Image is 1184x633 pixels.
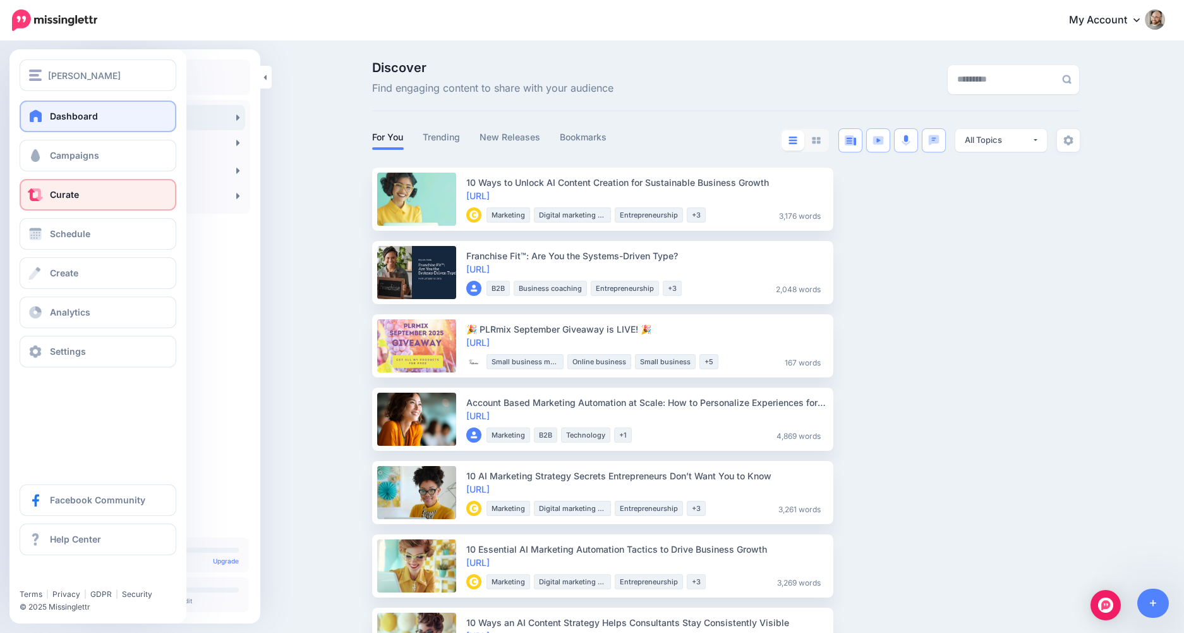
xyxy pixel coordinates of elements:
[466,249,826,262] div: Franchise Fit™: Are You the Systems-Driven Type?
[560,130,607,145] a: Bookmarks
[116,589,118,599] span: |
[615,574,683,589] li: Entrepreneurship
[20,336,176,367] a: Settings
[486,207,530,223] li: Marketing
[486,501,530,516] li: Marketing
[50,346,86,357] span: Settings
[466,323,826,336] div: 🎉 PLRmix September Giveaway is LIVE! 🎉
[615,207,683,223] li: Entrepreneurship
[84,589,87,599] span: |
[561,427,610,443] li: Technology
[50,228,90,239] span: Schedule
[1090,590,1121,620] div: Open Intercom Messenger
[466,207,481,223] img: MQSJWLHJCKXV2AQVWKGQBXABK9I9LYSZ_thumb.gif
[50,267,78,278] span: Create
[534,574,611,589] li: Digital marketing strategy
[1063,135,1073,145] img: settings-grey.png
[29,70,42,81] img: menu.png
[466,281,481,296] img: user_default_image.png
[52,589,80,599] a: Privacy
[20,297,176,328] a: Analytics
[466,176,826,189] div: 10 Ways to Unlock AI Content Creation for Sustainable Business Growth
[771,427,826,443] li: 4,869 words
[514,281,587,296] li: Business coaching
[466,190,490,201] a: [URL]
[699,354,718,369] li: +5
[534,427,557,443] li: B2B
[466,337,490,348] a: [URL]
[591,281,659,296] li: Entrepreneurship
[12,9,97,31] img: Missinglettr
[50,111,98,121] span: Dashboard
[480,130,541,145] a: New Releases
[615,501,683,516] li: Entrepreneurship
[20,218,176,250] a: Schedule
[20,484,176,516] a: Facebook Community
[466,543,826,556] div: 10 Essential AI Marketing Automation Tactics to Drive Business Growth
[50,307,90,317] span: Analytics
[50,189,79,200] span: Curate
[466,469,826,482] div: 10 AI Marketing Strategy Secrets Entrepreneurs Don’t Want You to Know
[466,264,490,274] a: [URL]
[48,68,121,83] span: [PERSON_NAME]
[773,501,826,516] li: 3,261 words
[20,589,42,599] a: Terms
[20,140,176,171] a: Campaigns
[466,484,490,495] a: [URL]
[771,281,826,296] li: 2,048 words
[486,574,530,589] li: Marketing
[20,179,176,211] a: Curate
[372,80,613,97] span: Find engaging content to share with your audience
[534,207,611,223] li: Digital marketing strategy
[50,150,99,161] span: Campaigns
[687,501,706,516] li: +3
[486,281,510,296] li: B2B
[534,501,611,516] li: Digital marketing strategy
[20,524,176,555] a: Help Center
[780,354,826,369] li: 167 words
[372,61,613,74] span: Discover
[774,207,826,223] li: 3,176 words
[873,136,884,145] img: video-blue.png
[772,574,826,589] li: 3,269 words
[614,427,632,443] li: +1
[1062,75,1072,84] img: search-grey-6.png
[687,207,706,223] li: +3
[466,574,481,589] img: MQSJWLHJCKXV2AQVWKGQBXABK9I9LYSZ_thumb.gif
[635,354,696,369] li: Small business
[50,534,101,544] span: Help Center
[663,281,682,296] li: +3
[466,501,481,516] img: MQSJWLHJCKXV2AQVWKGQBXABK9I9LYSZ_thumb.gif
[567,354,631,369] li: Online business
[845,135,856,145] img: article-blue.png
[20,571,118,584] iframe: Twitter Follow Button
[20,59,176,91] button: [PERSON_NAME]
[955,129,1047,152] button: All Topics
[1056,5,1165,36] a: My Account
[466,427,481,443] img: user_default_image.png
[46,589,49,599] span: |
[928,135,939,145] img: chat-square-blue.png
[50,495,145,505] span: Facebook Community
[466,557,490,568] a: [URL]
[486,427,530,443] li: Marketing
[965,134,1032,146] div: All Topics
[466,616,826,629] div: 10 Ways an AI Content Strategy Helps Consultants Stay Consistently Visible
[122,589,152,599] a: Security
[687,574,706,589] li: +3
[90,589,112,599] a: GDPR
[902,135,910,146] img: microphone.png
[423,130,461,145] a: Trending
[788,137,797,144] img: list-blue.png
[20,601,186,613] li: © 2025 Missinglettr
[20,101,176,132] a: Dashboard
[812,137,821,144] img: grid-grey.png
[466,354,481,369] img: 2EOJB6DVE6S2Y5M8NFB8XZQZYM76IMSM_thumb.png
[20,257,176,289] a: Create
[486,354,564,369] li: Small business marketing
[372,130,404,145] a: For You
[466,410,490,421] a: [URL]
[466,396,826,409] div: Account Based Marketing Automation at Scale: How to Personalize Experiences for 10,000 Target Acc...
